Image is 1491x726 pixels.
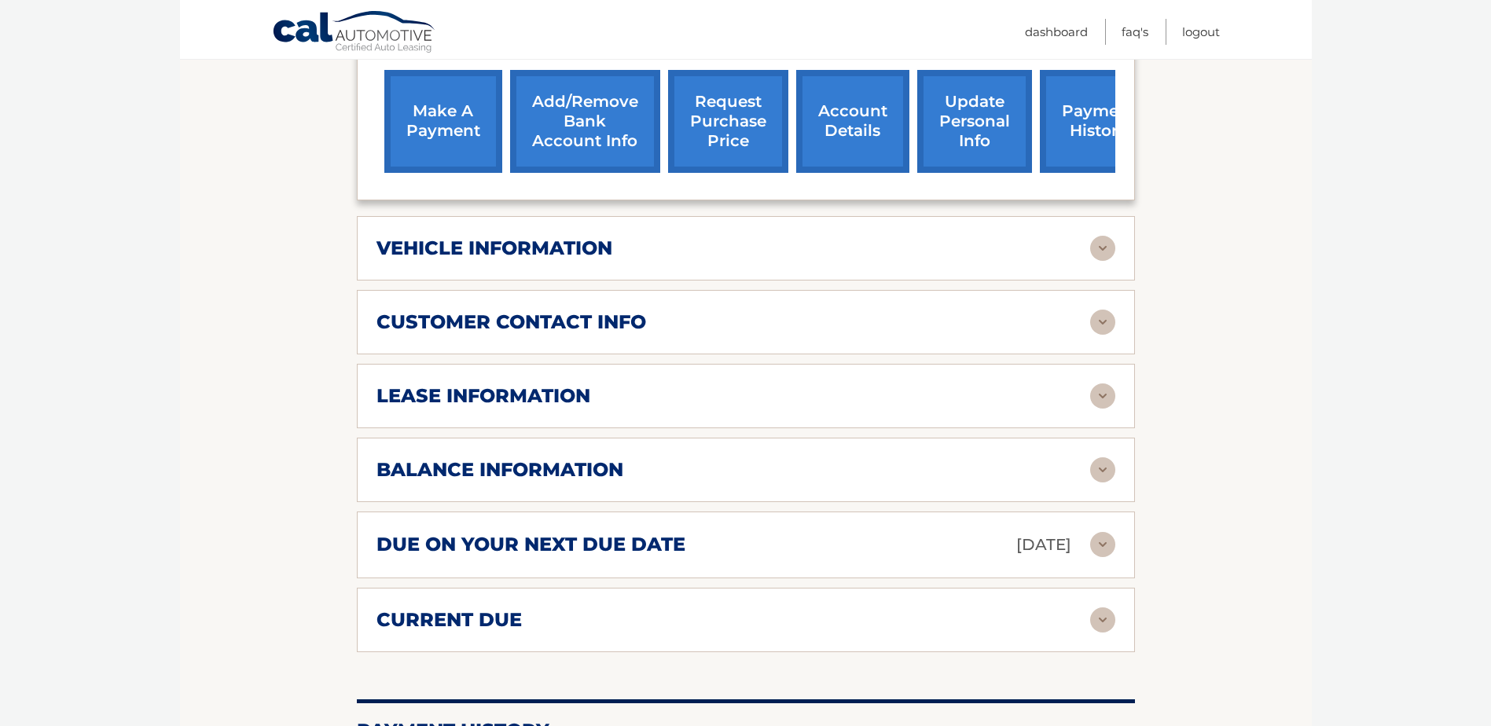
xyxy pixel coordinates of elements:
a: request purchase price [668,70,788,173]
a: payment history [1040,70,1158,173]
img: accordion-rest.svg [1090,383,1115,409]
a: Logout [1182,19,1220,45]
a: update personal info [917,70,1032,173]
h2: customer contact info [376,310,646,334]
h2: vehicle information [376,236,612,260]
img: accordion-rest.svg [1090,457,1115,482]
img: accordion-rest.svg [1090,607,1115,632]
h2: lease information [376,384,590,408]
p: [DATE] [1016,531,1071,559]
a: Add/Remove bank account info [510,70,660,173]
h2: due on your next due date [376,533,685,556]
a: Dashboard [1025,19,1088,45]
a: account details [796,70,909,173]
img: accordion-rest.svg [1090,310,1115,335]
a: make a payment [384,70,502,173]
a: Cal Automotive [272,10,437,56]
img: accordion-rest.svg [1090,236,1115,261]
a: FAQ's [1122,19,1148,45]
h2: balance information [376,458,623,482]
h2: current due [376,608,522,632]
img: accordion-rest.svg [1090,532,1115,557]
